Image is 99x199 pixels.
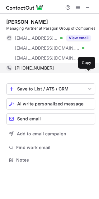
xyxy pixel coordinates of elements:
[6,113,95,124] button: Send email
[6,83,95,95] button: save-profile-one-click
[6,26,95,31] div: Managing Partner at Paragon Group of Companies
[15,35,58,41] span: [EMAIL_ADDRESS][DOMAIN_NAME]
[6,19,48,25] div: [PERSON_NAME]
[17,101,83,106] span: AI write personalized message
[6,128,95,139] button: Add to email campaign
[17,86,84,91] div: Save to List / ATS / CRM
[15,55,80,61] span: [EMAIL_ADDRESS][DOMAIN_NAME]
[6,143,95,152] button: Find work email
[15,65,54,71] span: [PHONE_NUMBER]
[15,45,80,51] span: [EMAIL_ADDRESS][DOMAIN_NAME]
[17,131,66,136] span: Add to email campaign
[16,145,93,150] span: Find work email
[17,116,41,121] span: Send email
[6,98,95,109] button: AI write personalized message
[66,35,91,41] button: Reveal Button
[6,4,44,11] img: ContactOut v5.3.10
[16,157,93,163] span: Notes
[6,156,95,164] button: Notes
